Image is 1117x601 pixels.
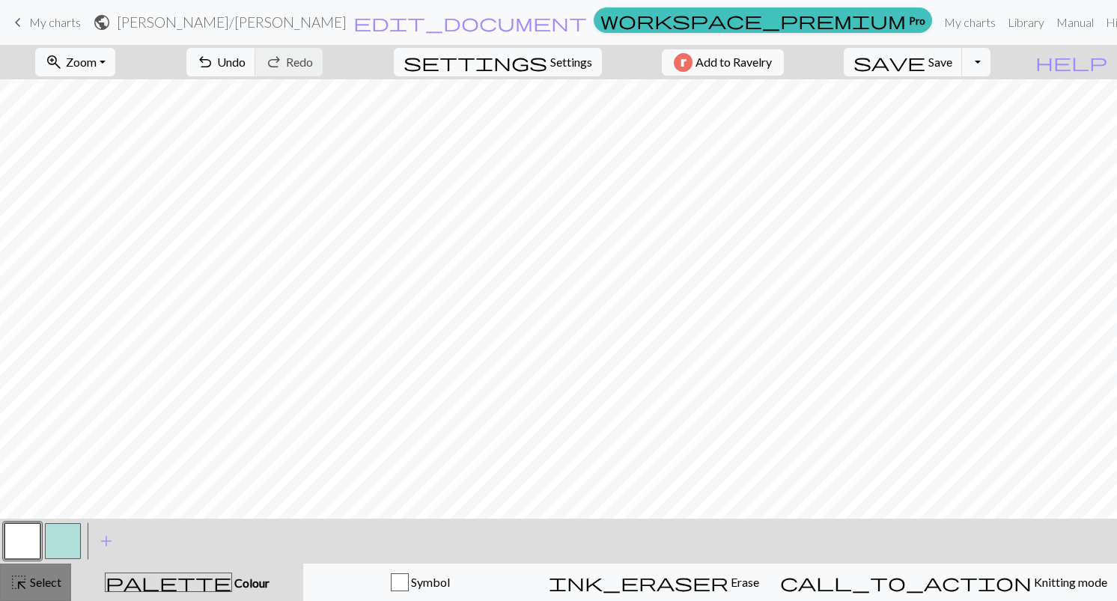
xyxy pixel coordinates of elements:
button: Knitting mode [770,564,1117,601]
img: Ravelry [674,53,693,72]
button: Save [844,48,963,76]
span: Add to Ravelry [696,53,772,72]
a: Library [1002,7,1050,37]
a: My charts [9,10,81,35]
span: settings [404,52,547,73]
button: Colour [71,564,303,601]
span: save [853,52,925,73]
span: workspace_premium [600,10,906,31]
i: Settings [404,53,547,71]
span: palette [106,572,231,593]
span: public [93,12,111,33]
button: SettingsSettings [394,48,602,76]
span: call_to_action [780,572,1032,593]
span: keyboard_arrow_left [9,12,27,33]
span: Undo [217,55,246,69]
button: Add to Ravelry [662,49,784,76]
span: help [1035,52,1107,73]
span: Knitting mode [1032,575,1107,589]
span: undo [196,52,214,73]
span: Symbol [409,575,450,589]
button: Erase [537,564,770,601]
span: edit_document [353,12,587,33]
span: Save [928,55,952,69]
span: zoom_in [45,52,63,73]
button: Zoom [35,48,115,76]
span: Erase [728,575,759,589]
a: Manual [1050,7,1100,37]
a: My charts [938,7,1002,37]
span: highlight_alt [10,572,28,593]
span: Colour [232,576,270,590]
span: add [97,531,115,552]
span: ink_eraser [549,572,728,593]
button: Symbol [303,564,537,601]
span: My charts [29,15,81,29]
span: Select [28,575,61,589]
button: Undo [186,48,256,76]
a: Pro [594,7,932,33]
span: Zoom [66,55,97,69]
span: Settings [550,53,592,71]
h2: [PERSON_NAME] / [PERSON_NAME] [117,13,347,31]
